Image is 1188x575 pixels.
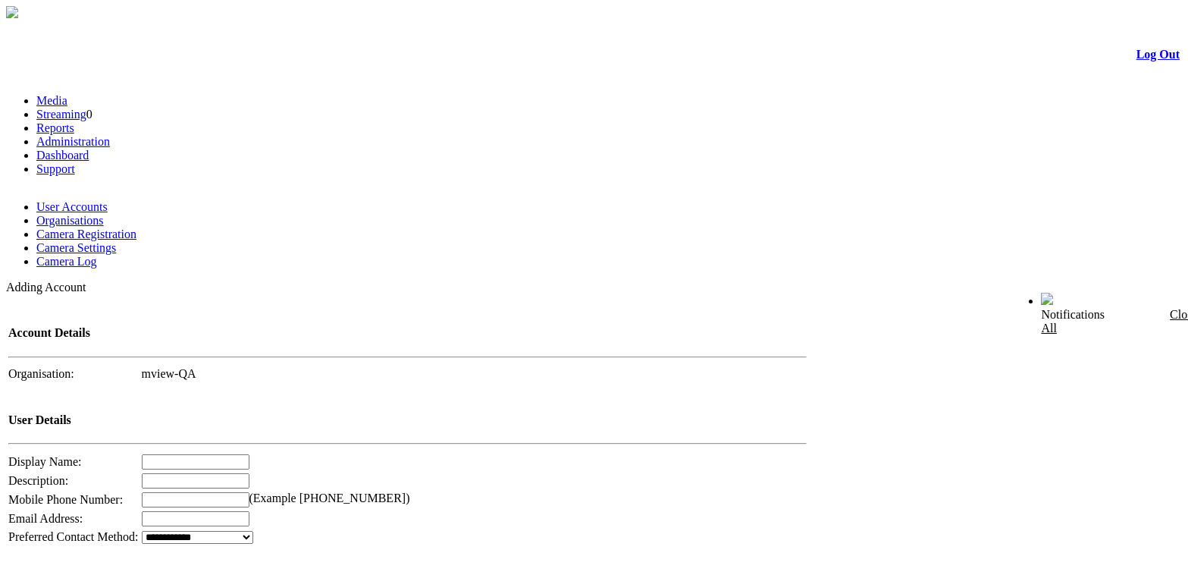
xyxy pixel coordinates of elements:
[36,200,108,213] a: User Accounts
[6,281,86,294] span: Adding Account
[36,162,75,175] a: Support
[1041,308,1150,335] div: Notifications
[8,493,123,506] span: Mobile Phone Number:
[8,367,74,380] span: Organisation:
[8,326,807,340] h4: Account Details
[1041,293,1053,305] img: bell24.png
[36,94,67,107] a: Media
[86,108,92,121] span: 0
[36,241,116,254] a: Camera Settings
[36,135,110,148] a: Administration
[6,6,18,18] img: arrow-3.png
[8,474,68,487] span: Description:
[1136,48,1180,61] a: Log Out
[36,121,74,134] a: Reports
[36,255,97,268] a: Camera Log
[36,149,89,162] a: Dashboard
[8,413,807,427] h4: User Details
[141,366,808,382] td: mview-QA
[36,214,104,227] a: Organisations
[8,455,81,468] span: Display Name:
[249,492,410,504] span: (Example [PHONE_NUMBER])
[36,108,86,121] a: Streaming
[889,294,1011,305] span: Welcome, Saba-S (Supervisor)
[36,228,136,240] a: Camera Registration
[8,512,83,525] span: Email Address:
[8,530,139,543] span: Preferred Contact Method:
